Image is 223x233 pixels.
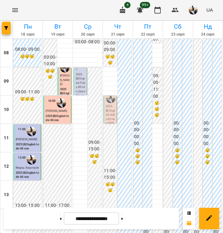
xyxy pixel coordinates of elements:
[189,6,198,15] img: 947f4ccfa426267cd88e7c9c9125d1cd.jfif
[44,22,71,32] h6: Вт
[46,109,67,113] span: [PERSON_NAME]
[104,54,116,66] h6: 😴😴😴
[134,120,142,147] h6: 00:00 - 00:00
[4,50,9,56] h6: 08
[44,202,70,209] h6: 11:00 - 17:00
[4,191,9,198] h6: 13
[88,153,101,165] h6: 😴😴😴
[174,148,181,165] h6: 😴😴😴
[124,2,131,8] span: 4
[44,68,56,80] h6: 😴😴😴
[134,148,142,165] h6: 😴😴😴
[14,46,41,53] h6: 08:00 - 09:00
[57,98,66,108] img: Корнєва Марина Володимирівна (а)
[203,148,211,165] h6: 😴😴😴
[18,155,25,160] label: 12:00
[60,63,70,73] img: Корнєва Марина Володимирівна (а)
[164,22,192,32] h6: Сб
[14,22,42,32] h6: Пн
[206,7,213,13] span: UA
[76,73,86,115] p: 2025 [8] English Pairs 60 min (Англійська С1 [PERSON_NAME] - пара)
[104,167,116,181] h6: 11:00 - 15:00
[60,74,70,86] span: [PERSON_NAME]
[4,135,9,142] h6: 11
[4,163,9,170] h6: 12
[104,32,131,38] h6: 21 серп
[74,38,101,45] h6: 00:00 - 08:00
[104,182,116,194] h6: 😴😴😴
[48,99,56,103] label: 10:00
[106,94,115,103] img: Корнєва Марина Володимирівна (а)
[134,32,162,38] h6: 22 серп
[27,127,36,136] img: Корнєва Марина Володимирівна (а)
[88,139,101,153] h6: 09:00 - 15:00
[153,100,161,118] h6: 😴😴😴
[16,171,40,179] p: 2025 [8] English Indiv 60 min
[134,22,162,32] h6: Пт
[204,4,215,16] button: UA
[153,73,161,100] h6: 09:00 - 11:00
[140,2,150,8] span: 99+
[174,120,181,147] h6: 00:00 - 00:00
[74,22,102,32] h6: Ср
[14,96,41,102] h6: 😴😴😴
[4,106,9,113] h6: 10
[194,32,222,38] h6: 24 серп
[44,54,56,67] h6: 00:00 - 10:00
[4,78,9,85] h6: 09
[164,32,192,38] h6: 23 серп
[16,143,40,151] p: 2025 [8] English Indiv 60 min
[14,89,41,96] h6: 09:00 - 11:00
[104,22,131,32] h6: Чт
[106,104,115,134] p: 2025 [8] English Indiv 60 min - [PERSON_NAME]
[8,3,23,18] button: Menu
[74,32,102,38] h6: 20 серп
[60,87,70,109] p: 2025 [8] English Indiv 60 min
[194,22,222,32] h6: Нд
[14,32,42,38] h6: 18 серп
[46,114,70,123] p: 2025 [8] English Indiv 60 min
[104,40,116,53] h6: 00:00 - 09:00
[14,54,41,60] h6: 😴😴😴
[203,120,211,147] h6: 00:00 - 00:00
[44,32,71,38] h6: 19 серп
[16,166,39,169] span: Мороз Анастасія
[16,138,37,141] span: [PERSON_NAME]
[18,127,25,131] label: 11:00
[27,155,36,165] img: Корнєва Марина Володимирівна (а)
[14,202,41,209] h6: 13:00 - 15:00
[76,67,86,72] p: 2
